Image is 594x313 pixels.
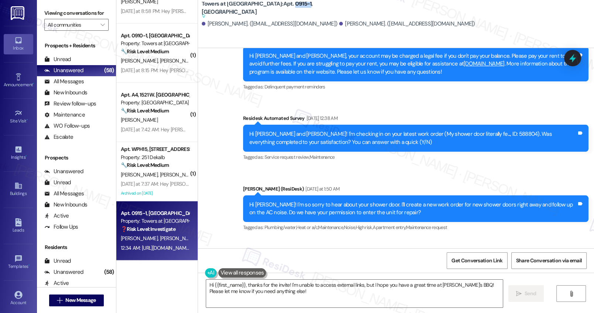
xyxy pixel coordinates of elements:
div: All Messages [44,78,84,85]
span: Service request review , [264,154,310,160]
div: Tagged as: [243,152,588,162]
div: Apt. WPH15, [STREET_ADDRESS] [121,145,189,153]
div: All Messages [44,190,84,198]
div: New Inbounds [44,201,87,209]
span: Get Conversation Link [451,257,502,265]
span: [PERSON_NAME] [160,235,197,242]
div: Unread [44,257,71,265]
div: (58) [102,65,116,76]
div: Maintenance [44,111,85,119]
div: Residents [37,243,116,251]
div: (58) [102,266,116,278]
strong: 🔧 Risk Level: Medium [121,107,169,114]
div: Prospects [37,154,116,162]
div: [PERSON_NAME]. ([EMAIL_ADDRESS][DOMAIN_NAME]) [202,20,338,28]
div: 12:34 AM: [URL][DOMAIN_NAME] BBQ-Sat [121,245,210,251]
a: Buildings [4,179,33,199]
div: [PERSON_NAME] (ResiDesk) [243,185,588,195]
div: WO Follow-ups [44,122,90,130]
a: Account [4,289,33,309]
button: Send [508,285,544,302]
img: ResiDesk Logo [11,6,26,20]
span: Apartment entry , [373,224,406,230]
span: Delinquent payment reminders [264,84,325,90]
span: Noise , [344,224,355,230]
span: Share Conversation via email [516,257,582,265]
div: [PERSON_NAME]. ([EMAIL_ADDRESS][DOMAIN_NAME]) [339,20,475,28]
button: New Message [49,295,104,306]
div: Unanswered [44,268,83,276]
textarea: Hi {{first_name}}, thanks for the invite! I'm unable to access external links, but I hope you hav... [206,280,502,307]
div: Property: Towers at [GEOGRAPHIC_DATA] [121,40,189,47]
span: • [28,263,30,268]
span: Send [525,290,536,297]
div: Hi [PERSON_NAME] and [PERSON_NAME]! I'm checking in on your latest work order (My shower door lit... [249,130,577,146]
div: Unread [44,55,71,63]
div: [DATE] at 8:15 PM: Hey [PERSON_NAME] and [PERSON_NAME], we appreciate your text! We'll be back at... [121,67,499,74]
div: [DATE] at 1:50 AM [304,185,339,193]
span: Maintenance , [318,224,344,230]
div: Tagged as: [243,222,588,233]
i:  [568,291,574,297]
div: Escalate [44,133,73,141]
i:  [516,291,522,297]
div: Apt. A4, 1521 W. [GEOGRAPHIC_DATA] [121,91,189,99]
div: Unread [44,179,71,186]
strong: 🔧 Risk Level: Medium [121,162,169,168]
button: Get Conversation Link [447,252,507,269]
strong: 🔧 Risk Level: Medium [121,48,169,55]
div: New Inbounds [44,89,87,97]
div: Apt. 0910-1, [GEOGRAPHIC_DATA] [121,32,189,40]
i:  [57,297,62,303]
div: Property: Towers at [GEOGRAPHIC_DATA] [121,217,189,225]
input: All communities [48,19,97,31]
span: • [33,81,34,86]
div: Tagged as: [243,81,588,92]
div: Active [44,212,69,220]
span: • [27,117,28,122]
div: Apt. 0915-1, [GEOGRAPHIC_DATA] [121,209,189,217]
div: Unanswered [44,67,83,74]
div: [DATE] at 8:58 PM: Hey [PERSON_NAME], we appreciate your text! We'll be back at 11AM to help you ... [121,8,454,14]
div: Prospects + Residents [37,42,116,50]
a: Leads [4,216,33,236]
div: [DATE] 12:38 AM [305,114,338,122]
strong: ❓ Risk Level: Investigate [121,226,175,232]
div: Hi [PERSON_NAME]! I'm so sorry to hear about your shower door. I'll create a new work order for n... [249,201,577,217]
span: Maintenance request [406,224,447,230]
span: Plumbing/water , [264,224,296,230]
span: [PERSON_NAME] [121,235,160,242]
div: [DATE] at 7:37 AM: Hey [PERSON_NAME] and [PERSON_NAME], we appreciate your text! We'll be back at... [121,181,500,187]
span: New Message [65,296,96,304]
label: Viewing conversations for [44,7,109,19]
div: Property: 251 Dekalb [121,154,189,161]
span: Heat or a/c , [296,224,318,230]
div: Hi [PERSON_NAME] and [PERSON_NAME], your account may be charged a legal fee if you don't pay your... [249,52,577,76]
span: [PERSON_NAME] [160,171,197,178]
span: [PERSON_NAME] [121,117,158,123]
a: Insights • [4,143,33,163]
span: Maintenance [310,154,335,160]
div: Follow Ups [44,223,78,231]
span: [PERSON_NAME] [160,57,197,64]
span: • [25,154,27,159]
a: Templates • [4,252,33,272]
div: Active [44,279,69,287]
div: Unanswered [44,168,83,175]
div: Review follow-ups [44,100,96,108]
div: Property: [GEOGRAPHIC_DATA] [121,99,189,107]
div: [DATE] at 7:42 AM: Hey [PERSON_NAME], we appreciate your text! We'll be back at 11AM to help you ... [121,126,453,133]
span: [PERSON_NAME] [121,57,160,64]
a: [DOMAIN_NAME] [464,60,504,67]
span: [PERSON_NAME] [121,171,160,178]
button: Share Conversation via email [511,252,587,269]
i:  [100,22,105,28]
a: Inbox [4,34,33,54]
div: Residesk Automated Survey [243,114,588,125]
a: Site Visit • [4,107,33,127]
div: Archived on [DATE] [120,189,190,198]
span: High risk , [356,224,373,230]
